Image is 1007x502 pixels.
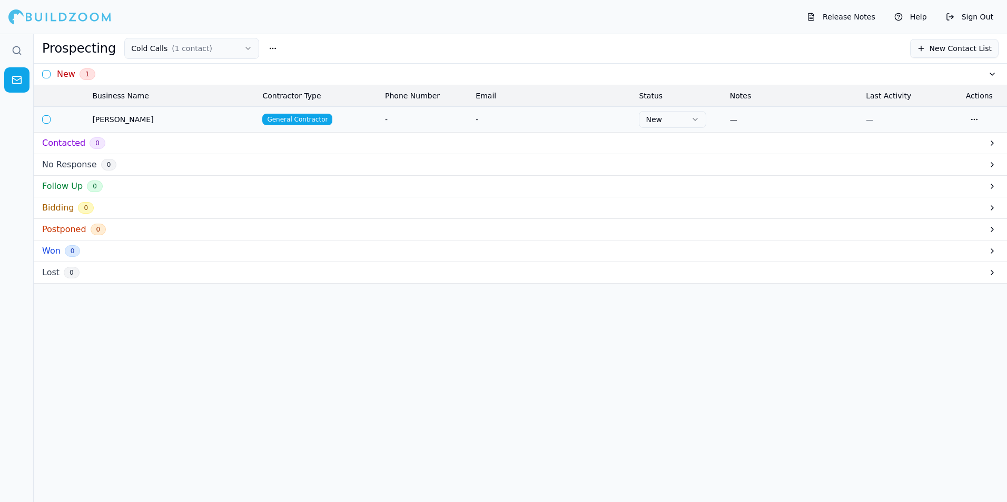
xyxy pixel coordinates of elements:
[910,39,999,58] button: New Contact List
[78,202,94,214] span: 0
[64,267,80,278] span: 0
[90,137,105,149] span: 0
[862,85,962,106] th: Last Activity
[471,85,635,106] th: Email
[962,85,1007,106] th: Actions
[65,245,81,257] span: 0
[889,8,932,25] button: Help
[42,245,61,257] h3: Won
[42,223,86,236] h3: Postponed
[42,180,83,193] h3: Follow Up
[730,114,857,125] div: —
[42,202,74,214] h3: Bidding
[42,158,97,171] h3: No Response
[80,68,95,80] span: 1
[42,266,60,279] h3: Lost
[476,114,630,125] div: -
[802,8,881,25] button: Release Notes
[258,85,381,106] th: Contractor Type
[91,224,106,235] span: 0
[726,85,862,106] th: Notes
[92,114,254,125] span: [PERSON_NAME]
[381,85,471,106] th: Phone Number
[42,137,85,149] h3: Contacted
[42,40,116,57] h1: Prospecting
[635,85,725,106] th: Status
[57,68,75,81] h3: New
[866,114,957,125] div: —
[88,85,258,106] th: Business Name
[87,180,103,192] span: 0
[385,114,467,125] div: -
[262,114,332,125] span: General Contractor
[101,159,117,170] span: 0
[941,8,999,25] button: Sign Out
